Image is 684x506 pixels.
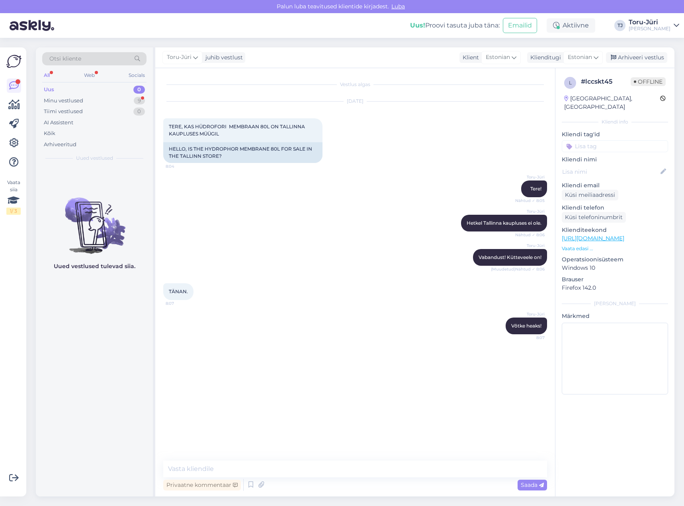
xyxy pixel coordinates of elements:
[562,130,668,139] p: Kliendi tag'id
[167,53,192,62] span: Toru-Jüri
[511,323,541,329] span: Võtke heaks!
[163,98,547,105] div: [DATE]
[169,124,306,137] span: TERE, KAS HÜDROFORI MEMBRAAN 80L ON TALLINNA KAUPLUSES MÜÜGIL
[49,55,81,63] span: Otsi kliente
[36,183,153,255] img: No chats
[459,53,479,62] div: Klient
[631,77,666,86] span: Offline
[42,70,51,80] div: All
[389,3,407,10] span: Luba
[562,155,668,164] p: Kliendi nimi
[562,181,668,190] p: Kliendi email
[44,129,55,137] div: Kõik
[515,243,545,249] span: Toru-Jüri
[515,232,545,238] span: Nähtud ✓ 8:06
[562,212,626,223] div: Küsi telefoninumbrit
[127,70,147,80] div: Socials
[6,208,21,215] div: 1 / 3
[133,86,145,94] div: 0
[564,94,660,111] div: [GEOGRAPHIC_DATA], [GEOGRAPHIC_DATA]
[515,208,545,214] span: Toru-Jüri
[467,220,541,226] span: Hetkel Tallinna kaupluses ei ole.
[562,204,668,212] p: Kliendi telefon
[169,288,188,294] span: TÄNAN.
[163,142,322,163] div: HELLO, IS THE HYDROPHOR MEMBRANE 80L FOR SALE IN THE TALLINN STORE?
[163,480,241,490] div: Privaatne kommentaar
[515,174,545,180] span: Toru-Jüri
[491,266,545,272] span: (Muudetud) Nähtud ✓ 8:06
[410,22,425,29] b: Uus!
[163,81,547,88] div: Vestlus algas
[44,141,76,149] div: Arhiveeritud
[133,108,145,116] div: 0
[515,335,545,341] span: 8:07
[44,108,83,116] div: Tiimi vestlused
[562,275,668,284] p: Brauser
[6,54,21,69] img: Askly Logo
[410,21,500,30] div: Proovi tasuta juba täna:
[521,481,544,488] span: Saada
[54,262,135,271] p: Uued vestlused tulevad siia.
[629,19,679,32] a: Toru-Jüri[PERSON_NAME]
[479,254,541,260] span: Vabandust! Kütteveele on!
[44,119,73,127] div: AI Assistent
[76,155,113,162] span: Uued vestlused
[562,190,618,200] div: Küsi meiliaadressi
[562,264,668,272] p: Windows 10
[530,186,541,192] span: Tere!
[527,53,561,62] div: Klienditugi
[629,19,670,25] div: Toru-Jüri
[6,179,21,215] div: Vaata siia
[562,167,659,176] input: Lisa nimi
[486,53,510,62] span: Estonian
[562,300,668,307] div: [PERSON_NAME]
[606,52,667,63] div: Arhiveeri vestlus
[166,300,195,306] span: 8:07
[547,18,595,33] div: Aktiivne
[562,255,668,264] p: Operatsioonisüsteem
[562,226,668,234] p: Klienditeekond
[614,20,625,31] div: TJ
[562,235,624,242] a: [URL][DOMAIN_NAME]
[568,53,592,62] span: Estonian
[503,18,537,33] button: Emailid
[562,284,668,292] p: Firefox 142.0
[515,311,545,317] span: Toru-Jüri
[515,198,545,204] span: Nähtud ✓ 8:05
[629,25,670,32] div: [PERSON_NAME]
[166,163,195,169] span: 8:04
[44,97,83,105] div: Minu vestlused
[202,53,243,62] div: juhib vestlust
[562,312,668,320] p: Märkmed
[134,97,145,105] div: 9
[562,245,668,252] p: Vaata edasi ...
[569,80,572,86] span: l
[82,70,96,80] div: Web
[562,118,668,126] div: Kliendi info
[581,77,631,86] div: # lccskt45
[562,140,668,152] input: Lisa tag
[44,86,54,94] div: Uus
